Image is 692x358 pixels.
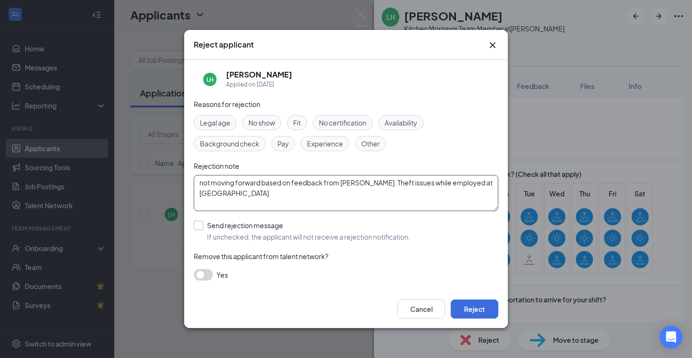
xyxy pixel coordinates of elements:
textarea: not moving forward based on feedback from [PERSON_NAME]. Theft issues while employed at [GEOGRAPH... [194,175,498,211]
span: Rejection note [194,162,239,170]
h3: Reject applicant [194,39,254,50]
button: Cancel [397,300,445,319]
span: No show [248,117,275,128]
span: No certification [319,117,366,128]
span: Pay [277,138,289,149]
span: Availability [385,117,417,128]
span: Remove this applicant from talent network? [194,252,328,261]
span: Legal age [200,117,230,128]
div: LH [207,76,214,84]
div: Applied on [DATE] [226,80,292,89]
button: Close [487,39,498,51]
span: Other [361,138,380,149]
h5: [PERSON_NAME] [226,69,292,80]
span: Experience [307,138,343,149]
span: Background check [200,138,259,149]
svg: Cross [487,39,498,51]
div: Open Intercom Messenger [660,326,682,348]
span: Yes [217,269,228,281]
span: Reasons for rejection [194,100,260,108]
span: Fit [293,117,301,128]
button: Reject [451,300,498,319]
